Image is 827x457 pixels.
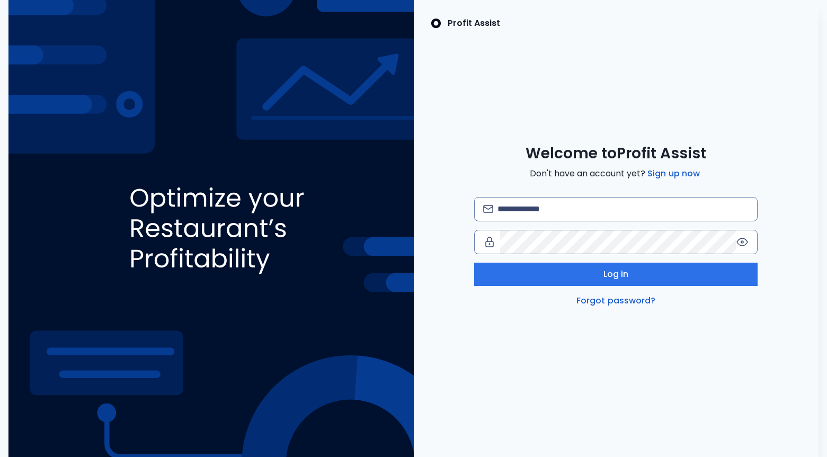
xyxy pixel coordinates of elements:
a: Forgot password? [574,294,658,307]
a: Sign up now [645,167,702,180]
p: Profit Assist [448,17,500,30]
img: SpotOn Logo [431,17,441,30]
img: email [483,205,493,213]
span: Don't have an account yet? [530,167,702,180]
span: Welcome to Profit Assist [526,144,706,163]
button: Log in [474,263,758,286]
span: Log in [603,268,629,281]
